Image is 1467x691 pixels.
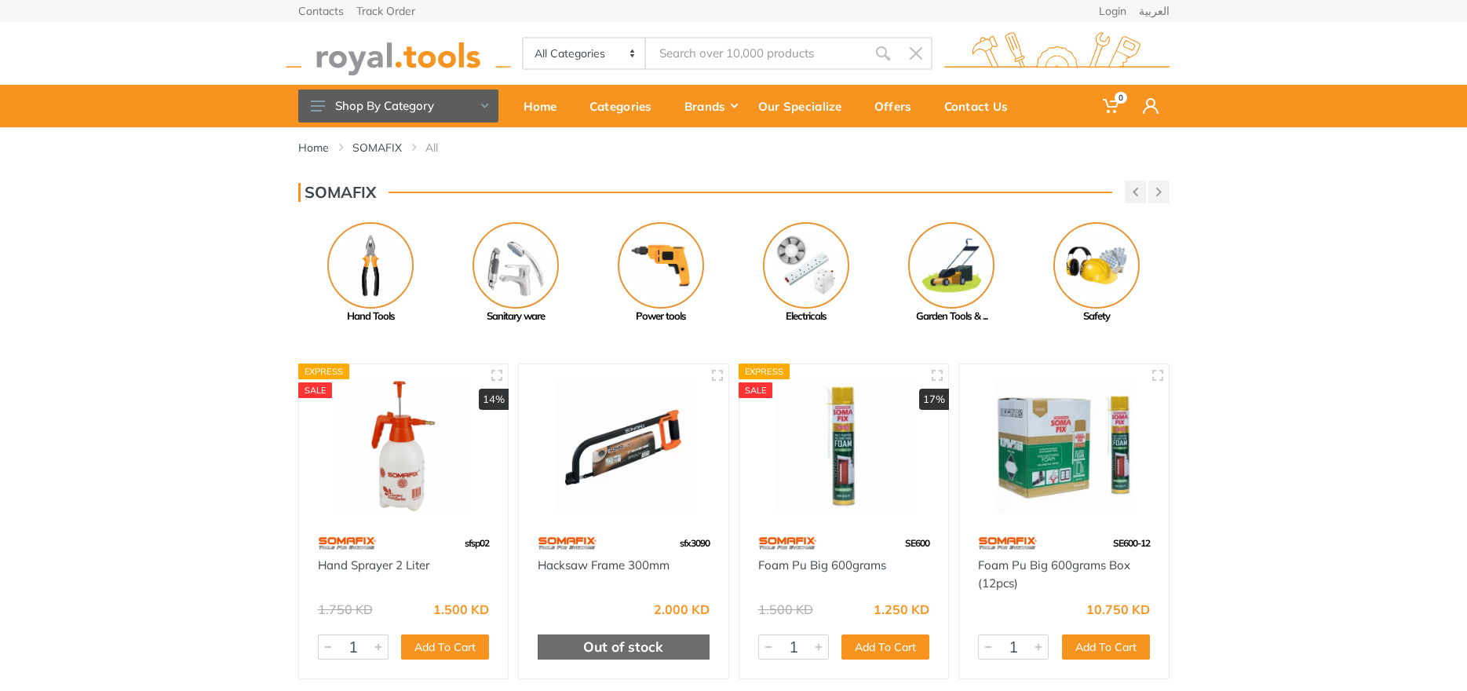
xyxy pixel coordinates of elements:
[524,38,647,68] select: Category
[763,222,849,309] img: Royal - Electricals
[298,382,333,398] div: SALE
[298,309,443,324] div: Hand Tools
[618,222,704,309] img: Royal - Power tools
[443,309,589,324] div: Sanitary ware
[513,90,578,122] div: Home
[874,603,929,616] div: 1.250 KD
[739,382,773,398] div: SALE
[734,309,879,324] div: Electricals
[352,140,402,155] a: SOMAFIX
[356,5,415,16] a: Track Order
[1086,603,1150,616] div: 10.750 KD
[1092,85,1132,127] a: 0
[879,222,1024,324] a: Garden Tools & ...
[758,529,817,557] img: 60.webp
[313,378,494,514] img: Royal Tools - Hand Sprayer 2 Liter
[298,140,329,155] a: Home
[739,364,790,379] div: Express
[538,529,597,557] img: 60.webp
[1099,5,1126,16] a: Login
[919,389,949,411] div: 17%
[879,309,1024,324] div: Garden Tools & ...
[298,222,443,324] a: Hand Tools
[863,90,933,122] div: Offers
[758,558,886,572] a: Foam Pu Big 600grams
[298,183,376,202] h3: SOMAFIX
[538,558,670,572] a: Hacksaw Frame 300mm
[1053,222,1140,309] img: Royal - Safety
[298,140,1170,155] nav: breadcrumb
[298,90,498,122] button: Shop By Category
[978,529,1037,557] img: 60.webp
[533,378,714,514] img: Royal Tools - Hacksaw Frame 300mm
[1113,537,1150,549] span: SE600-12
[538,634,710,660] div: Out of stock
[433,603,489,616] div: 1.500 KD
[646,37,866,70] input: Site search
[680,537,710,549] span: sfx3090
[318,558,429,572] a: Hand Sprayer 2 Liter
[1062,634,1150,660] button: Add To Cart
[473,222,559,309] img: Royal - Sanitary ware
[973,378,1155,514] img: Royal Tools - Foam Pu Big 600grams Box (12pcs)
[1024,222,1170,324] a: Safety
[654,603,710,616] div: 2.000 KD
[298,364,350,379] div: Express
[318,529,377,557] img: 60.webp
[978,558,1130,590] a: Foam Pu Big 600grams Box (12pcs)
[578,85,673,127] a: Categories
[734,222,879,324] a: Electricals
[944,32,1170,75] img: royal.tools Logo
[443,222,589,324] a: Sanitary ware
[1139,5,1170,16] a: العربية
[933,85,1030,127] a: Contact Us
[908,222,994,309] img: Royal - Garden Tools & Accessories
[747,85,863,127] a: Our Specialize
[754,378,935,514] img: Royal Tools - Foam Pu Big 600grams
[1115,92,1127,104] span: 0
[933,90,1030,122] div: Contact Us
[298,5,344,16] a: Contacts
[758,603,813,616] div: 1.500 KD
[589,309,734,324] div: Power tools
[747,90,863,122] div: Our Specialize
[905,537,929,549] span: SE600
[863,85,933,127] a: Offers
[513,85,578,127] a: Home
[1024,309,1170,324] div: Safety
[286,32,511,75] img: royal.tools Logo
[318,603,373,616] div: 1.750 KD
[401,634,489,660] button: Add To Cart
[465,537,489,549] span: sfsp02
[425,140,462,155] li: All
[479,389,509,411] div: 14%
[327,222,414,309] img: Royal - Hand Tools
[578,90,673,122] div: Categories
[673,90,747,122] div: Brands
[841,634,929,660] button: Add To Cart
[589,222,734,324] a: Power tools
